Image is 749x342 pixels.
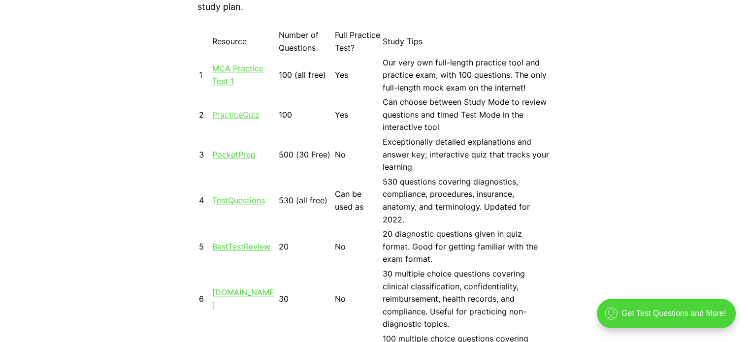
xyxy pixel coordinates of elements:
td: No [334,267,381,331]
td: 2 [198,95,211,134]
td: No [334,135,381,174]
td: 6 [198,267,211,331]
td: 30 multiple choice questions covering clinical classification, confidentiality, reimbursement, he... [382,267,551,331]
td: Resource [212,29,277,55]
td: 100 [278,95,333,134]
td: 20 [278,227,333,266]
td: Study Tips [382,29,551,55]
td: Exceptionally detailed explanations and answer key; interactive quiz that tracks your learning [382,135,551,174]
td: 4 [198,175,211,226]
td: Yes [334,95,381,134]
iframe: portal-trigger [588,294,749,342]
td: Yes [334,56,381,95]
a: PocketPrep [212,150,256,159]
td: 30 [278,267,333,331]
td: 530 questions covering diagnostics, compliance, procedures, insurance, anatomy, and terminology. ... [382,175,551,226]
a: [DOMAIN_NAME] [212,287,274,310]
a: PracticeQuiz [212,110,260,120]
td: No [334,227,381,266]
td: Our very own full-length practice tool and practice exam, with 100 questions. The only full-lengt... [382,56,551,95]
td: 1 [198,56,211,95]
td: Number of Questions [278,29,333,55]
a: MCA Practice Test 1 [212,63,263,86]
td: 20 diagnostic questions given in quiz format. Good for getting familiar with the exam format. [382,227,551,266]
td: 3 [198,135,211,174]
td: Full Practice Test? [334,29,381,55]
td: Can choose between Study Mode to review questions and timed Test Mode in the interactive tool [382,95,551,134]
td: 100 (all free) [278,56,333,95]
td: 500 (30 Free) [278,135,333,174]
td: Can be used as [334,175,381,226]
a: BestTestReview [212,242,270,251]
td: 5 [198,227,211,266]
a: TestQuestions [212,195,265,205]
td: 530 (all free) [278,175,333,226]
